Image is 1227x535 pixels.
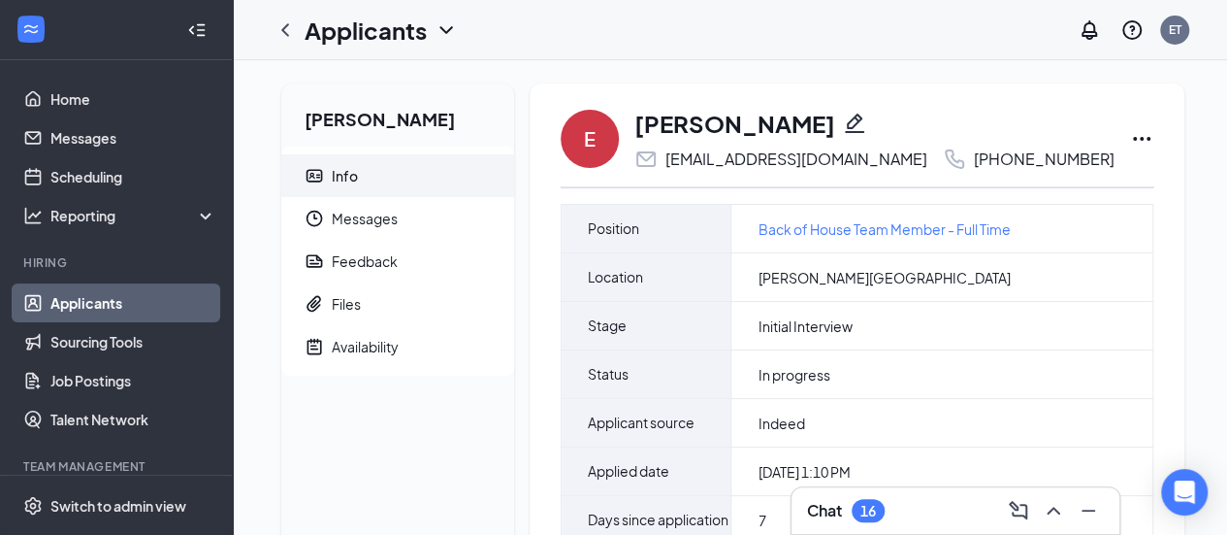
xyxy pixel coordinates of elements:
svg: Collapse [187,20,207,40]
span: Position [588,205,639,252]
div: Feedback [332,251,398,271]
svg: ComposeMessage [1007,499,1030,522]
div: ET [1169,21,1181,38]
svg: Analysis [23,206,43,225]
button: ComposeMessage [1003,495,1034,526]
span: 7 [759,511,766,530]
div: [EMAIL_ADDRESS][DOMAIN_NAME] [665,150,927,169]
div: Open Intercom Messenger [1161,469,1208,516]
svg: ChevronLeft [274,18,297,42]
span: Initial Interview [759,317,853,336]
svg: Email [634,148,658,171]
h3: Chat [807,500,842,521]
span: Indeed [759,414,805,433]
svg: Settings [23,496,43,516]
svg: Minimize [1077,499,1100,522]
svg: NoteActive [305,337,324,356]
span: Applicant source [588,399,694,447]
div: Switch to admin view [50,496,186,516]
svg: WorkstreamLogo [21,19,41,39]
button: ChevronUp [1038,495,1069,526]
svg: QuestionInfo [1120,18,1144,42]
div: Hiring [23,254,212,271]
svg: Pencil [843,112,866,135]
span: Applied date [588,448,669,495]
a: Job Postings [50,361,216,400]
a: Sourcing Tools [50,322,216,361]
span: In progress [759,365,830,385]
a: Applicants [50,284,216,322]
a: Scheduling [50,157,216,196]
svg: Paperclip [305,294,324,314]
svg: ChevronUp [1042,499,1065,522]
div: Team Management [23,458,212,475]
div: Availability [332,337,399,356]
div: Reporting [50,206,217,225]
div: 16 [860,503,876,519]
div: [PHONE_NUMBER] [974,150,1114,169]
h1: Applicants [305,14,427,47]
span: Status [588,351,629,398]
div: Info [332,166,358,185]
svg: Clock [305,209,324,228]
svg: Notifications [1078,18,1101,42]
h1: [PERSON_NAME] [634,107,835,140]
svg: ContactCard [305,166,324,185]
svg: ChevronDown [435,18,458,42]
span: Stage [588,302,627,350]
a: NoteActiveAvailability [281,325,514,368]
span: [PERSON_NAME][GEOGRAPHIC_DATA] [759,268,1011,287]
svg: Phone [943,148,966,171]
a: ReportFeedback [281,240,514,283]
a: Home [50,80,216,118]
div: E [584,125,596,152]
span: Location [588,253,643,301]
a: Talent Network [50,400,216,439]
a: ClockMessages [281,197,514,240]
a: Messages [50,118,216,157]
span: [DATE] 1:10 PM [759,462,851,482]
h2: [PERSON_NAME] [281,84,514,147]
svg: Ellipses [1130,127,1153,150]
svg: Report [305,251,324,271]
button: Minimize [1073,495,1104,526]
a: ContactCardInfo [281,154,514,197]
span: Messages [332,197,499,240]
a: PaperclipFiles [281,283,514,325]
a: Back of House Team Member - Full Time [759,218,1011,240]
div: Files [332,294,361,314]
